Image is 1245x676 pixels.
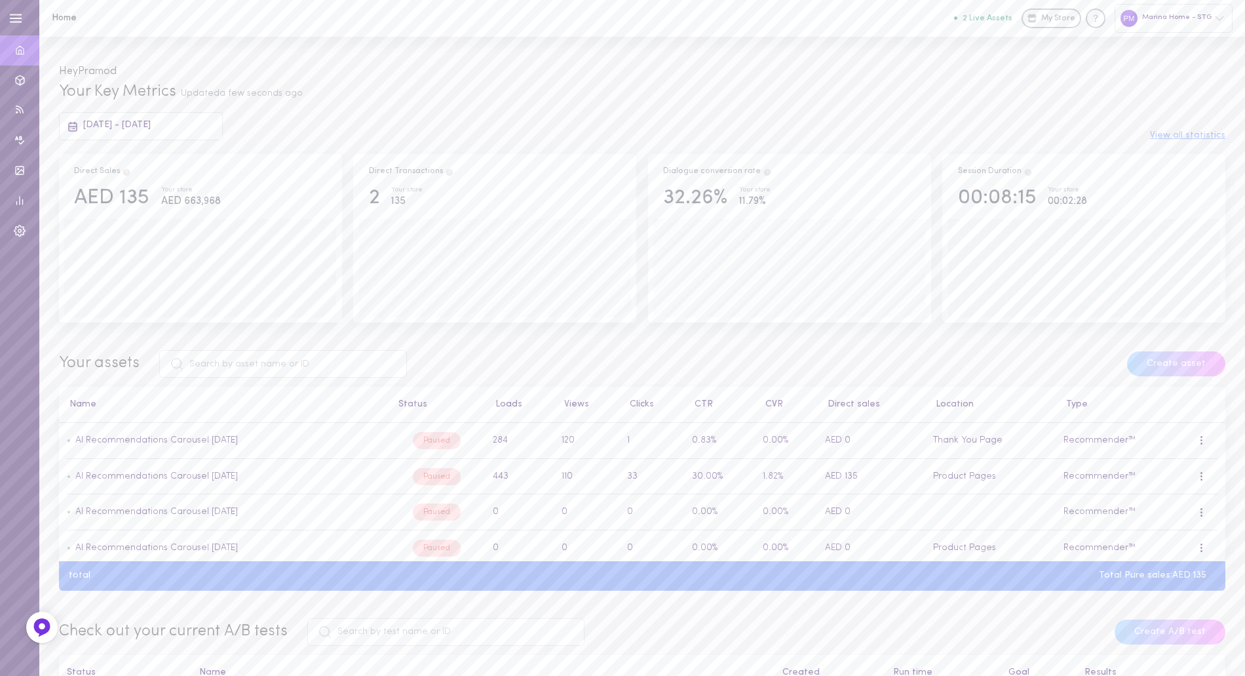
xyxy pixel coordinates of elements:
a: My Store [1022,9,1081,28]
span: Track how your session duration increase once users engage with your Assets [1024,167,1033,175]
td: 0.00% [684,494,755,530]
span: Recommender™ [1063,435,1136,445]
td: 0 [486,530,554,567]
td: 0.00% [755,423,818,459]
div: Dialogue conversion rate [663,166,772,178]
td: 0 [620,530,685,567]
td: AED 0 [818,494,926,530]
div: 32.26% [663,187,727,210]
span: • [67,507,71,517]
div: total [59,571,100,580]
td: 30.00% [684,458,755,494]
span: • [67,543,71,553]
a: AI Recommendations Carousel [DATE] [71,435,238,445]
a: AI Recommendations Carousel [DATE] [71,507,238,517]
td: AED 0 [818,530,926,567]
td: 443 [486,458,554,494]
a: AI Recommendations Carousel [DATE] [71,543,238,553]
a: AI Recommendations Carousel [DATE] [75,543,238,553]
div: Total Pure sales: AED 135 [1089,571,1216,580]
button: 2 Live Assets [954,14,1012,22]
input: Search by test name or ID [307,618,584,646]
a: AI Recommendations Carousel [DATE] [75,471,238,481]
td: 120 [554,423,619,459]
span: My Store [1041,13,1075,25]
button: Loads [489,400,522,409]
div: 135 [391,193,423,210]
span: Product Pages [933,471,996,481]
td: 0.00% [684,530,755,567]
span: Recommender™ [1063,543,1136,553]
td: 110 [554,458,619,494]
div: Paused [413,540,461,557]
div: Your store [161,187,221,194]
td: 0.83% [684,423,755,459]
div: Direct Sales [74,166,131,178]
td: 0 [620,494,685,530]
span: The percentage of users who interacted with one of Dialogue`s assets and ended up purchasing in t... [763,167,772,175]
td: 1.82% [755,458,818,494]
button: Clicks [623,400,654,409]
input: Search by asset name or ID [159,350,407,378]
div: 2 [369,187,380,210]
div: AED 663,968 [161,193,221,210]
td: 33 [620,458,685,494]
div: Paused [413,432,461,449]
td: 0 [486,494,554,530]
div: Session Duration [958,166,1033,178]
div: AED 135 [74,187,149,210]
span: Recommender™ [1063,471,1136,481]
span: Thank You Page [933,435,1003,445]
div: Your store [739,187,771,194]
img: Feedback Button [32,618,52,637]
td: 0 [554,530,619,567]
button: Type [1060,400,1088,409]
button: Create asset [1127,351,1225,376]
span: Total transactions from users who clicked on a product through Dialogue assets, and purchased the... [445,167,454,175]
a: AI Recommendations Carousel [DATE] [71,471,238,481]
button: CVR [759,400,783,409]
td: 284 [486,423,554,459]
div: Paused [413,504,461,521]
div: 00:08:15 [958,187,1037,210]
td: 0 [554,494,619,530]
div: Your store [1048,187,1087,194]
span: • [67,471,71,481]
a: AI Recommendations Carousel [DATE] [75,435,238,445]
span: Direct Sales are the result of users clicking on a product and then purchasing the exact same pro... [122,167,131,175]
div: 00:02:28 [1048,193,1087,210]
td: 1 [620,423,685,459]
span: • [67,435,71,445]
span: Hey Pramod [59,66,117,77]
div: Direct Transactions [369,166,454,178]
button: CTR [688,400,713,409]
button: Create A/B test [1115,620,1225,645]
td: 0.00% [755,530,818,567]
button: Status [392,400,427,409]
td: AED 0 [818,423,926,459]
div: Knowledge center [1086,9,1105,28]
a: AI Recommendations Carousel [DATE] [75,507,238,517]
span: [DATE] - [DATE] [83,120,151,130]
button: Direct sales [821,400,880,409]
h1: Home [52,13,268,23]
td: 0.00% [755,494,818,530]
span: Recommender™ [1063,507,1136,517]
button: View all statistics [1150,131,1225,140]
button: Location [929,400,974,409]
a: Create A/B test [1115,627,1225,637]
span: Check out your current A/B tests [59,624,288,639]
td: AED 135 [818,458,926,494]
div: 11.79% [739,193,771,210]
button: Views [558,400,589,409]
div: Your store [391,187,423,194]
span: Your assets [59,355,140,371]
span: Updated a few seconds ago [181,89,303,98]
button: Name [63,400,96,409]
div: Marina Home - STG [1115,4,1233,32]
div: Paused [413,468,461,485]
a: 2 Live Assets [954,14,1022,23]
span: Product Pages [933,543,996,553]
span: Your Key Metrics [59,84,176,100]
